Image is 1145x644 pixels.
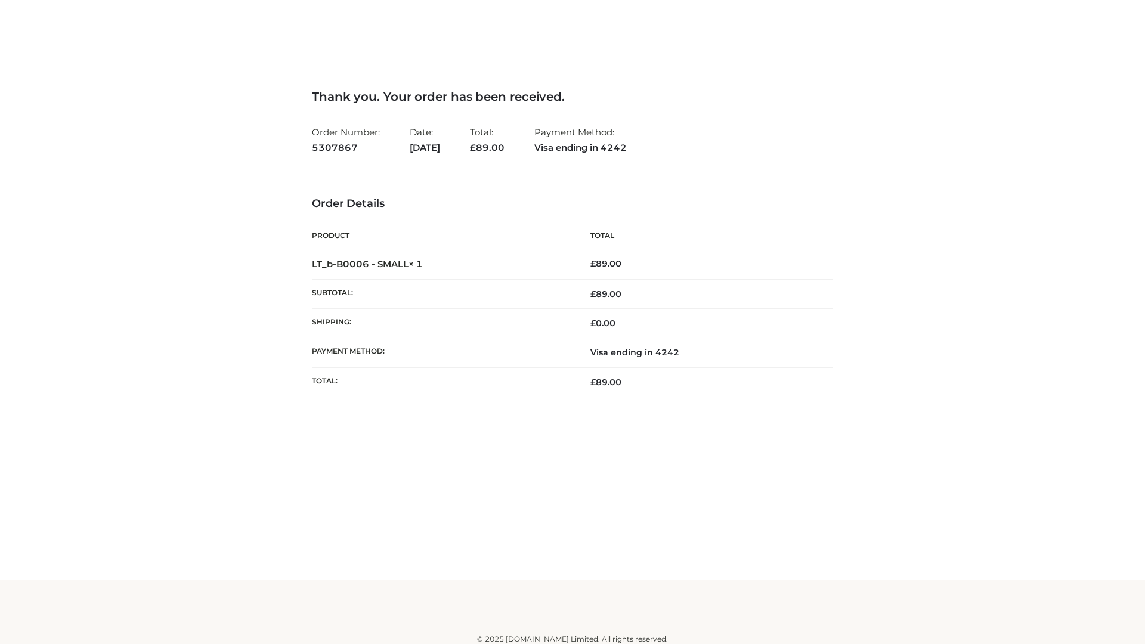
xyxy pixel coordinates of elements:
li: Date: [410,122,440,158]
li: Order Number: [312,122,380,158]
th: Total [572,222,833,249]
strong: × 1 [409,258,423,270]
span: 89.00 [590,377,621,388]
strong: LT_b-B0006 - SMALL [312,258,423,270]
span: £ [590,377,596,388]
h3: Order Details [312,197,833,210]
th: Total: [312,367,572,397]
span: £ [470,142,476,153]
h3: Thank you. Your order has been received. [312,89,833,104]
li: Payment Method: [534,122,627,158]
bdi: 0.00 [590,318,615,329]
span: 89.00 [470,142,505,153]
bdi: 89.00 [590,258,621,269]
th: Payment method: [312,338,572,367]
li: Total: [470,122,505,158]
span: £ [590,258,596,269]
th: Shipping: [312,309,572,338]
th: Product [312,222,572,249]
strong: Visa ending in 4242 [534,140,627,156]
td: Visa ending in 4242 [572,338,833,367]
strong: 5307867 [312,140,380,156]
span: £ [590,318,596,329]
th: Subtotal: [312,279,572,308]
span: 89.00 [590,289,621,299]
strong: [DATE] [410,140,440,156]
span: £ [590,289,596,299]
